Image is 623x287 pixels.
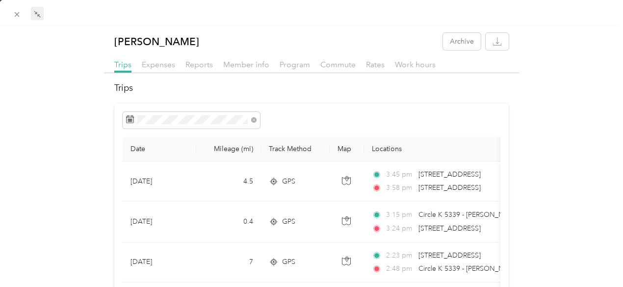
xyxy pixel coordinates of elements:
span: Member info [223,60,269,69]
span: [STREET_ADDRESS] [418,170,481,179]
span: 3:24 pm [386,223,414,234]
td: 0.4 [196,202,261,242]
td: 7 [196,242,261,283]
td: [DATE] [123,202,196,242]
span: 2:48 pm [386,263,414,274]
th: Date [123,137,196,161]
span: Program [280,60,310,69]
td: [DATE] [123,161,196,202]
iframe: Everlance-gr Chat Button Frame [568,232,623,287]
span: Reports [185,60,213,69]
th: Track Method [261,137,330,161]
td: [DATE] [123,242,196,283]
span: Circle K 5339 - [PERSON_NAME] ([STREET_ADDRESS]) [418,210,589,219]
span: 3:15 pm [386,209,414,220]
span: Expenses [142,60,175,69]
span: 3:45 pm [386,169,414,180]
span: 2:23 pm [386,250,414,261]
h2: Trips [114,81,509,95]
span: GPS [282,257,295,267]
span: Rates [366,60,385,69]
td: 4.5 [196,161,261,202]
span: GPS [282,176,295,187]
span: Trips [114,60,131,69]
button: Archive [443,33,481,50]
span: Circle K 5339 - [PERSON_NAME] ([STREET_ADDRESS]) [418,264,589,273]
p: [PERSON_NAME] [114,33,199,50]
th: Locations [364,137,590,161]
th: Map [330,137,364,161]
span: Work hours [395,60,436,69]
span: GPS [282,216,295,227]
th: Mileage (mi) [196,137,261,161]
span: [STREET_ADDRESS] [418,251,481,260]
span: Commute [320,60,356,69]
span: 3:58 pm [386,183,414,193]
span: [STREET_ADDRESS] [418,183,481,192]
span: [STREET_ADDRESS] [418,224,481,233]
